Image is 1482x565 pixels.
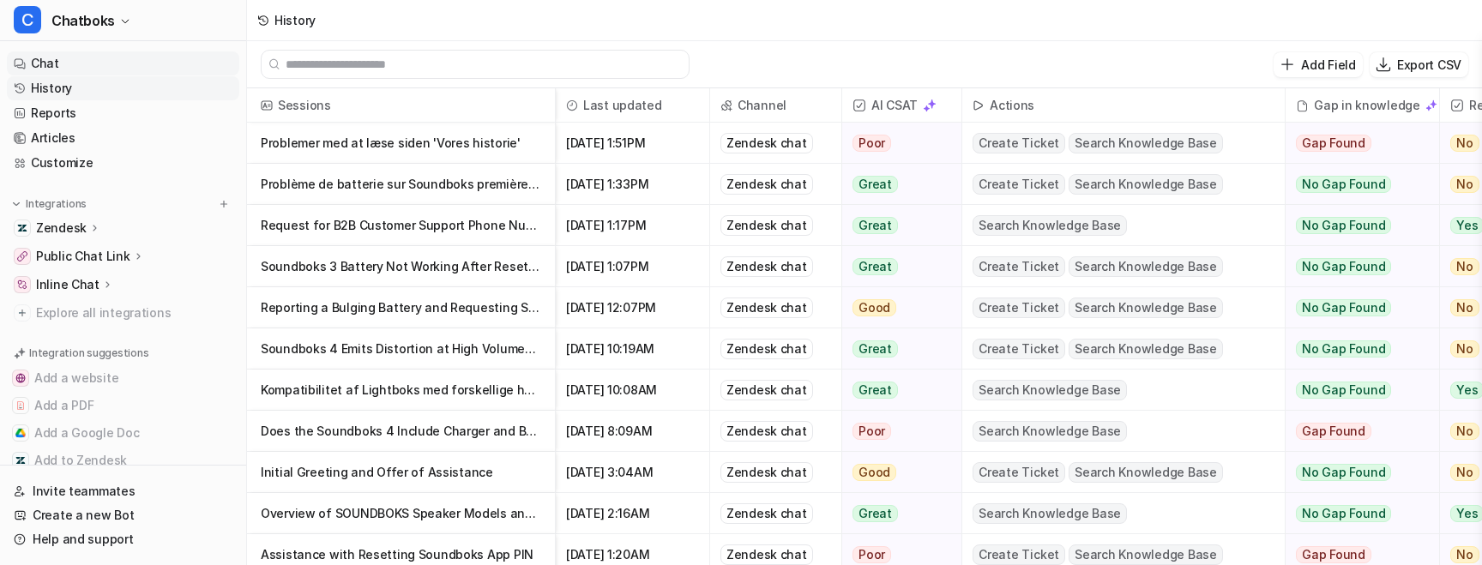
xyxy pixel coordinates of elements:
[7,527,239,551] a: Help and support
[563,328,702,370] span: [DATE] 10:19AM
[218,198,230,210] img: menu_add.svg
[1069,133,1223,153] span: Search Knowledge Base
[563,88,702,123] span: Last updated
[852,546,891,563] span: Poor
[720,298,813,318] div: Zendesk chat
[17,251,27,261] img: Public Chat Link
[1296,217,1391,234] span: No Gap Found
[1286,164,1426,205] button: No Gap Found
[563,370,702,411] span: [DATE] 10:08AM
[261,164,541,205] p: Problème de batterie sur Soundboks première génération et demande de support SAV
[7,364,239,392] button: Add a websiteAdd a website
[1069,462,1223,483] span: Search Knowledge Base
[842,452,951,493] button: Good
[1450,340,1479,358] span: No
[720,256,813,277] div: Zendesk chat
[1296,464,1391,481] span: No Gap Found
[1069,544,1223,565] span: Search Knowledge Base
[720,339,813,359] div: Zendesk chat
[7,101,239,125] a: Reports
[842,411,951,452] button: Poor
[720,174,813,195] div: Zendesk chat
[1296,340,1391,358] span: No Gap Found
[1296,546,1371,563] span: Gap Found
[852,382,898,399] span: Great
[7,301,239,325] a: Explore all integrations
[842,287,951,328] button: Good
[36,276,99,293] p: Inline Chat
[1370,52,1468,77] button: Export CSV
[261,370,541,411] p: Kompatibilitet af Lightboks med forskellige højtalere og musik
[563,452,702,493] span: [DATE] 3:04AM
[17,223,27,233] img: Zendesk
[26,197,87,211] p: Integrations
[1286,205,1426,246] button: No Gap Found
[973,421,1127,442] span: Search Knowledge Base
[563,287,702,328] span: [DATE] 12:07PM
[852,299,896,316] span: Good
[261,123,541,164] p: Problemer med at læse siden 'Vores historie'
[563,493,702,534] span: [DATE] 2:16AM
[7,126,239,150] a: Articles
[1286,287,1426,328] button: No Gap Found
[973,544,1065,565] span: Create Ticket
[261,452,541,493] p: Initial Greeting and Offer of Assistance
[563,205,702,246] span: [DATE] 1:17PM
[973,298,1065,318] span: Create Ticket
[1296,505,1391,522] span: No Gap Found
[7,151,239,175] a: Customize
[1450,546,1479,563] span: No
[10,198,22,210] img: expand menu
[15,455,26,466] img: Add to Zendesk
[1286,328,1426,370] button: No Gap Found
[1296,135,1371,152] span: Gap Found
[36,219,87,237] p: Zendesk
[720,462,813,483] div: Zendesk chat
[7,503,239,527] a: Create a new Bot
[1296,299,1391,316] span: No Gap Found
[717,88,834,123] span: Channel
[261,287,541,328] p: Reporting a Bulging Battery and Requesting Support
[1286,411,1426,452] button: Gap Found
[1450,299,1479,316] span: No
[1450,423,1479,440] span: No
[1069,174,1223,195] span: Search Knowledge Base
[1450,258,1479,275] span: No
[1450,176,1479,193] span: No
[1292,88,1432,123] div: Gap in knowledge
[1296,382,1391,399] span: No Gap Found
[973,339,1065,359] span: Create Ticket
[852,217,898,234] span: Great
[7,447,239,474] button: Add to ZendeskAdd to Zendesk
[720,215,813,236] div: Zendesk chat
[849,88,955,123] span: AI CSAT
[15,400,26,411] img: Add a PDF
[36,248,130,265] p: Public Chat Link
[563,411,702,452] span: [DATE] 8:09AM
[261,246,541,287] p: Soundboks 3 Battery Not Working After Reset Troubleshooting
[254,88,548,123] span: Sessions
[1296,423,1371,440] span: Gap Found
[842,205,951,246] button: Great
[1450,135,1479,152] span: No
[973,462,1065,483] span: Create Ticket
[852,340,898,358] span: Great
[15,373,26,383] img: Add a website
[15,428,26,438] img: Add a Google Doc
[261,328,541,370] p: Soundboks 4 Emits Distortion at High Volume—Request for Warranty Assistance
[1286,493,1426,534] button: No Gap Found
[842,246,951,287] button: Great
[36,299,232,327] span: Explore all integrations
[720,133,813,153] div: Zendesk chat
[720,503,813,524] div: Zendesk chat
[1397,56,1461,74] p: Export CSV
[14,6,41,33] span: C
[7,195,92,213] button: Integrations
[1301,56,1355,74] p: Add Field
[51,9,115,33] span: Chatboks
[842,493,951,534] button: Great
[852,135,891,152] span: Poor
[7,479,239,503] a: Invite teammates
[29,346,148,361] p: Integration suggestions
[1069,339,1223,359] span: Search Knowledge Base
